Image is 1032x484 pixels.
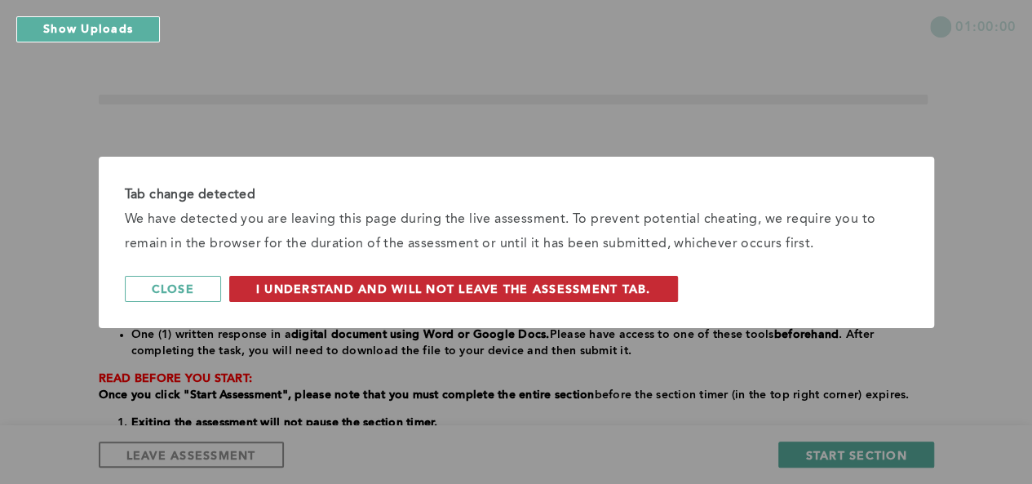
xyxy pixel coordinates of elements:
span: I understand and will not leave the assessment tab. [256,281,651,296]
button: I understand and will not leave the assessment tab. [229,276,678,302]
div: We have detected you are leaving this page during the live assessment. To prevent potential cheat... [125,207,908,256]
button: Show Uploads [16,16,160,42]
button: Close [125,276,221,302]
span: Close [152,281,194,296]
div: Tab change detected [125,183,908,207]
